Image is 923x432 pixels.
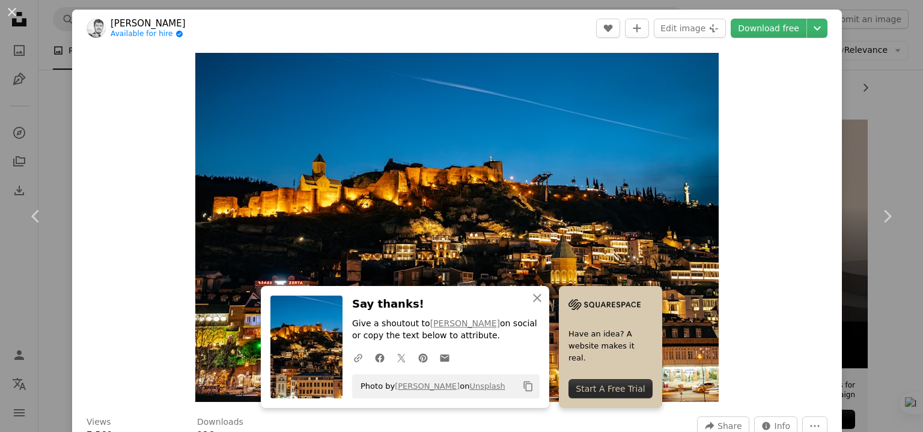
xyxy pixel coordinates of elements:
[195,53,719,402] img: a night view of a city with a castle on a hill in the background
[596,19,620,38] button: Like
[111,29,186,39] a: Available for hire
[395,382,460,391] a: [PERSON_NAME]
[352,318,540,342] p: Give a shoutout to on social or copy the text below to attribute.
[568,379,653,398] div: Start A Free Trial
[87,19,106,38] img: Go to Viktor SOLOMONIK's profile
[851,159,923,274] a: Next
[369,345,391,370] a: Share on Facebook
[391,345,412,370] a: Share on Twitter
[355,377,505,396] span: Photo by on
[625,19,649,38] button: Add to Collection
[568,328,653,364] span: Have an idea? A website makes it real.
[731,19,806,38] a: Download free
[87,416,111,428] h3: Views
[430,318,500,328] a: [PERSON_NAME]
[412,345,434,370] a: Share on Pinterest
[469,382,505,391] a: Unsplash
[195,53,719,402] button: Zoom in on this image
[197,416,243,428] h3: Downloads
[518,376,538,397] button: Copy to clipboard
[434,345,455,370] a: Share over email
[111,17,186,29] a: [PERSON_NAME]
[352,296,540,313] h3: Say thanks!
[568,296,641,314] img: file-1705255347840-230a6ab5bca9image
[654,19,726,38] button: Edit image
[807,19,827,38] button: Choose download size
[559,286,662,408] a: Have an idea? A website makes it real.Start A Free Trial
